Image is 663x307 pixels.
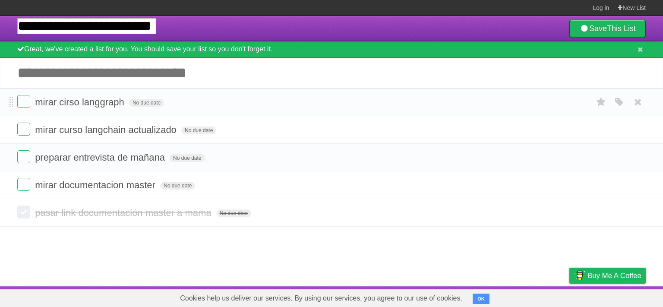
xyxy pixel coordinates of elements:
label: Done [17,206,30,218]
label: Done [17,178,30,191]
label: Done [17,150,30,163]
span: Buy me a coffee [587,268,641,283]
span: pasar link documentación master a mama [35,207,213,218]
span: Cookies help us deliver our services. By using our services, you agree to our use of cookies. [171,290,471,307]
a: Suggest a feature [591,288,646,305]
label: Star task [593,95,609,109]
span: mirar cirso langgraph [35,97,126,108]
span: mirar documentacion master [35,180,158,190]
button: OK [473,294,489,304]
span: No due date [216,209,251,217]
a: SaveThis List [569,20,646,37]
label: Done [17,95,30,108]
img: Buy me a coffee [574,268,585,283]
a: Terms [529,288,548,305]
span: preparar entrevista de mañana [35,152,167,163]
a: Privacy [558,288,581,305]
a: Buy me a coffee [569,268,646,284]
label: Done [17,123,30,136]
a: Developers [483,288,518,305]
span: mirar curso langchain actualizado [35,124,179,135]
span: No due date [170,154,205,162]
span: No due date [181,127,216,134]
b: This List [607,24,636,33]
span: No due date [160,182,195,190]
span: No due date [129,99,164,107]
a: About [455,288,473,305]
